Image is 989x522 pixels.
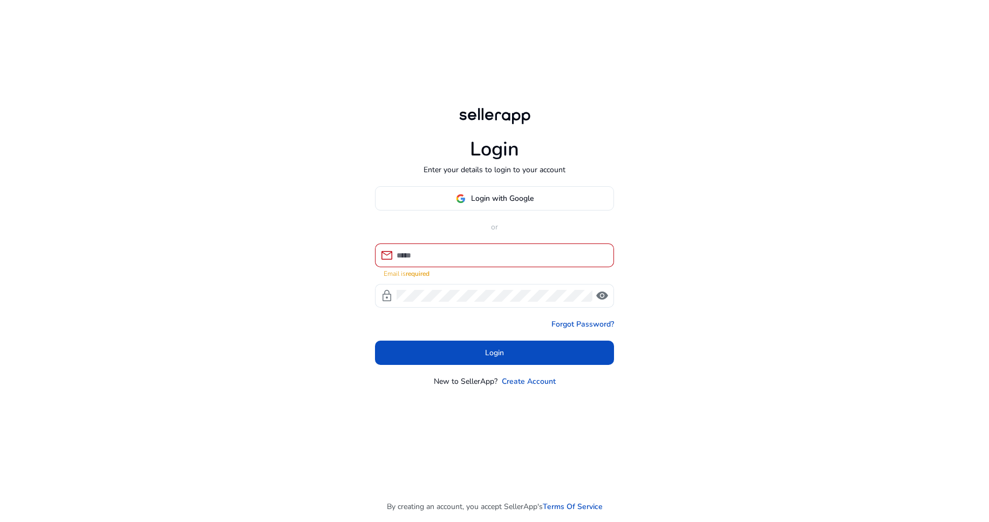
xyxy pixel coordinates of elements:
button: Login [375,341,614,365]
strong: required [406,269,429,278]
a: Create Account [502,376,556,387]
p: Enter your details to login to your account [424,164,565,175]
a: Forgot Password? [551,318,614,330]
span: visibility [596,289,609,302]
p: or [375,221,614,233]
a: Terms Of Service [543,501,603,512]
span: Login with Google [471,193,534,204]
img: google-logo.svg [456,194,466,204]
span: lock [380,289,393,302]
mat-error: Email is [384,267,605,279]
button: Login with Google [375,186,614,211]
span: mail [380,249,393,262]
p: New to SellerApp? [434,376,497,387]
span: Login [485,347,504,358]
h1: Login [470,138,519,161]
